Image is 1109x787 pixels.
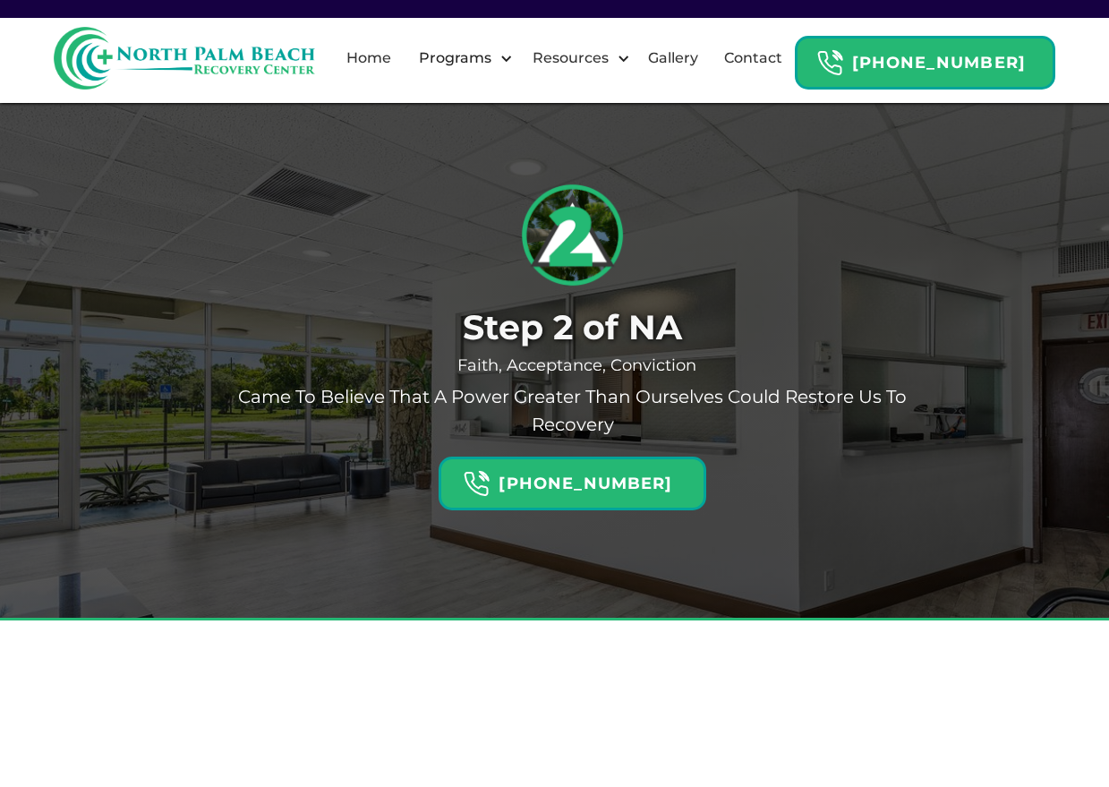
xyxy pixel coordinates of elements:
p: Came to believe that a Power greater than ourselves could restore us to recovery [201,383,944,439]
a: Header Calendar Icons[PHONE_NUMBER] [439,448,705,510]
div: Faith, Acceptance, Conviction [201,356,944,374]
h1: Step 2 of NA [201,308,944,347]
a: Contact [713,30,793,87]
div: Resources [528,47,613,69]
a: Gallery [637,30,709,87]
strong: [PHONE_NUMBER] [852,53,1026,73]
strong: [PHONE_NUMBER] [499,474,672,493]
a: Header Calendar Icons[PHONE_NUMBER] [795,27,1055,90]
img: Header Calendar Icons [816,49,843,77]
img: Header Calendar Icons [463,470,490,498]
div: Programs [414,47,496,69]
a: Home [336,30,402,87]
